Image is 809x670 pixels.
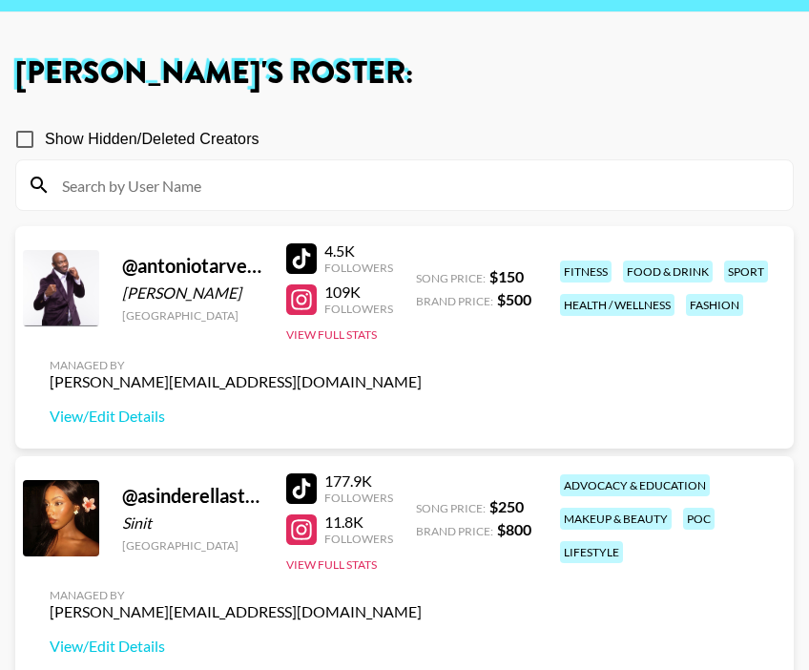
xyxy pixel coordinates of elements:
[489,267,524,285] strong: $ 150
[560,508,672,530] div: makeup & beauty
[324,471,393,491] div: 177.9K
[489,497,524,515] strong: $ 250
[51,170,781,200] input: Search by User Name
[324,532,393,546] div: Followers
[324,241,393,261] div: 4.5K
[286,557,377,572] button: View Full Stats
[623,261,713,283] div: food & drink
[15,58,794,89] h1: [PERSON_NAME] 's Roster:
[416,294,493,308] span: Brand Price:
[286,327,377,342] button: View Full Stats
[122,484,263,508] div: @ asinderellastory
[560,261,612,283] div: fitness
[686,294,743,316] div: fashion
[416,271,486,285] span: Song Price:
[50,637,422,656] a: View/Edit Details
[497,290,531,308] strong: $ 500
[122,538,263,553] div: [GEOGRAPHIC_DATA]
[122,283,263,303] div: [PERSON_NAME]
[724,261,768,283] div: sport
[324,491,393,505] div: Followers
[416,524,493,538] span: Brand Price:
[416,501,486,515] span: Song Price:
[50,588,422,602] div: Managed By
[683,508,715,530] div: poc
[122,513,263,533] div: Sinit
[324,261,393,275] div: Followers
[560,474,710,496] div: advocacy & education
[122,308,263,323] div: [GEOGRAPHIC_DATA]
[50,407,422,426] a: View/Edit Details
[560,541,623,563] div: lifestyle
[324,513,393,532] div: 11.8K
[497,520,531,538] strong: $ 800
[324,283,393,302] div: 109K
[50,372,422,391] div: [PERSON_NAME][EMAIL_ADDRESS][DOMAIN_NAME]
[122,254,263,278] div: @ antoniotarver1
[560,294,674,316] div: health / wellness
[45,128,259,151] span: Show Hidden/Deleted Creators
[324,302,393,316] div: Followers
[50,602,422,621] div: [PERSON_NAME][EMAIL_ADDRESS][DOMAIN_NAME]
[50,358,422,372] div: Managed By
